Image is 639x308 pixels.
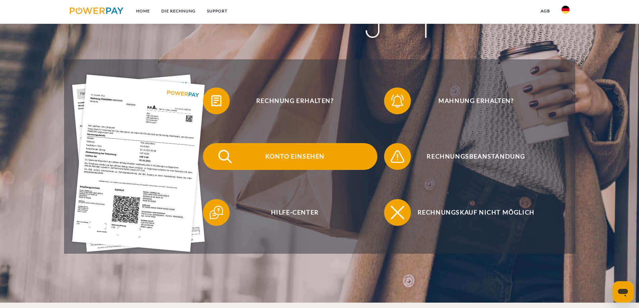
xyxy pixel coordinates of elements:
img: de [562,6,570,14]
iframe: Schaltfläche zum Öffnen des Messaging-Fensters [612,281,634,303]
button: Rechnungskauf nicht möglich [384,199,558,226]
img: qb_help.svg [208,204,225,221]
span: Rechnungskauf nicht möglich [394,199,558,226]
a: Home [130,5,156,17]
img: qb_search.svg [217,148,233,165]
img: qb_warning.svg [389,148,406,165]
span: Rechnungsbeanstandung [394,143,558,170]
img: qb_bill.svg [208,93,225,109]
button: Rechnungsbeanstandung [384,143,558,170]
a: SUPPORT [201,5,233,17]
button: Mahnung erhalten? [384,87,558,114]
span: Mahnung erhalten? [394,87,558,114]
img: qb_close.svg [389,204,406,221]
button: Hilfe-Center [203,199,377,226]
span: Hilfe-Center [213,199,377,226]
button: Konto einsehen [203,143,377,170]
img: single_invoice_powerpay_de.jpg [72,75,205,252]
span: Konto einsehen [213,143,377,170]
button: Rechnung erhalten? [203,87,377,114]
a: agb [535,5,556,17]
img: qb_bell.svg [389,93,406,109]
span: Rechnung erhalten? [213,87,377,114]
a: DIE RECHNUNG [156,5,201,17]
img: logo-powerpay.svg [70,7,124,14]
